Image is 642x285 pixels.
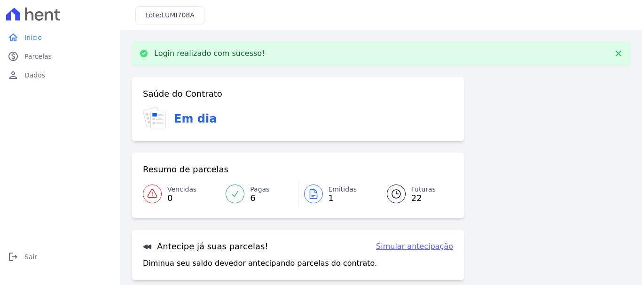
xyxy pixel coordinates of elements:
[376,241,453,252] a: Simular antecipação
[298,181,376,207] a: Emitidas 1
[24,33,42,42] span: Início
[167,194,196,202] span: 0
[329,185,357,194] span: Emitidas
[145,10,195,20] h3: Lote:
[329,194,357,202] span: 1
[8,69,19,81] i: person
[4,247,117,266] a: logoutSair
[250,185,269,194] span: Pagas
[162,11,195,19] span: LUMI708A
[143,164,228,175] h3: Resumo de parcelas
[8,251,19,262] i: logout
[24,70,45,80] span: Dados
[143,258,377,269] p: Diminua seu saldo devedor antecipando parcelas do contrato.
[143,181,220,207] a: Vencidas 0
[143,88,222,100] h3: Saúde do Contrato
[143,241,268,252] h3: Antecipe já suas parcelas!
[4,47,117,66] a: paidParcelas
[24,252,37,262] span: Sair
[411,194,436,202] span: 22
[167,185,196,194] span: Vencidas
[174,110,217,127] h3: Em dia
[376,181,453,207] a: Futuras 22
[8,32,19,43] i: home
[4,28,117,47] a: homeInício
[154,49,265,58] p: Login realizado com sucesso!
[8,51,19,62] i: paid
[411,185,436,194] span: Futuras
[24,52,52,61] span: Parcelas
[220,181,298,207] a: Pagas 6
[4,66,117,85] a: personDados
[250,194,269,202] span: 6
